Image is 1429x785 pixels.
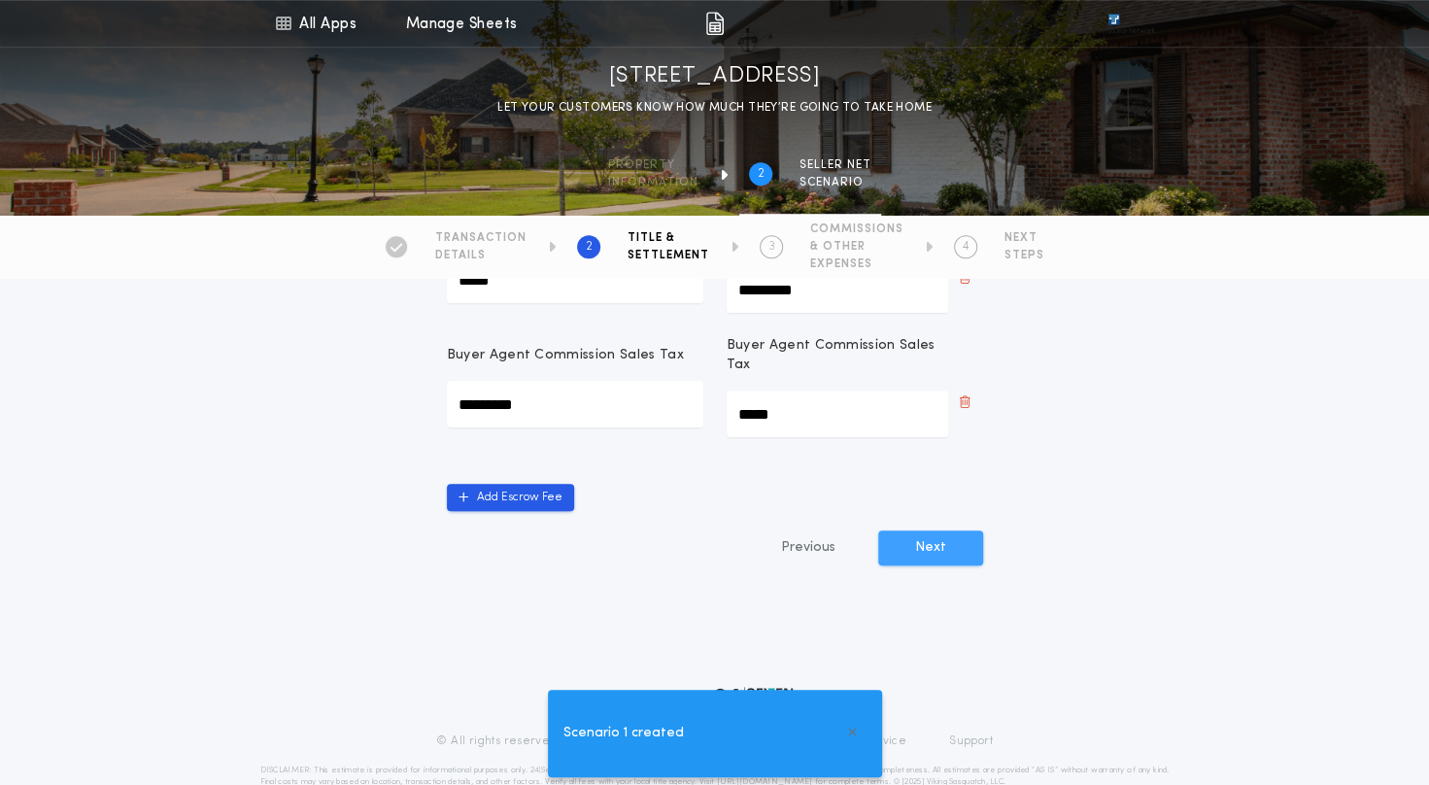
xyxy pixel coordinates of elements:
button: Next [878,530,983,565]
span: TITLE & [628,230,709,246]
span: NEXT [1004,230,1044,246]
h2: 2 [586,239,593,255]
span: information [608,175,698,190]
h2: 4 [963,239,970,255]
p: Buyer Agent Commission Sales Tax [447,346,684,365]
input: Seller Agent Commission Sales Tax [447,256,703,303]
span: SELLER NET [800,157,871,173]
span: SETTLEMENT [628,248,709,263]
span: TRANSACTION [435,230,527,246]
h1: [STREET_ADDRESS] [609,61,821,92]
button: Add Escrow Fee [447,484,574,511]
span: STEPS [1004,248,1044,263]
h2: 2 [758,166,765,182]
p: LET YOUR CUSTOMERS KNOW HOW MUCH THEY’RE GOING TO TAKE HOME [497,98,932,118]
p: Buyer Agent Commission Sales Tax [727,336,948,375]
span: DETAILS [435,248,527,263]
span: & OTHER [810,239,903,255]
span: Property [608,157,698,173]
input: Buyer Agent Commission Sales Tax [447,381,703,427]
span: COMMISSIONS [810,222,903,237]
input: Seller Agent Commission Sales Tax [727,266,948,313]
h2: 3 [768,239,775,255]
input: Buyer Agent Commission Sales Tax [727,391,948,437]
img: vs-icon [1072,14,1154,33]
span: SCENARIO [800,175,871,190]
button: Previous [742,530,874,565]
span: EXPENSES [810,256,903,272]
img: img [705,12,724,35]
span: Scenario 1 created [563,723,684,744]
